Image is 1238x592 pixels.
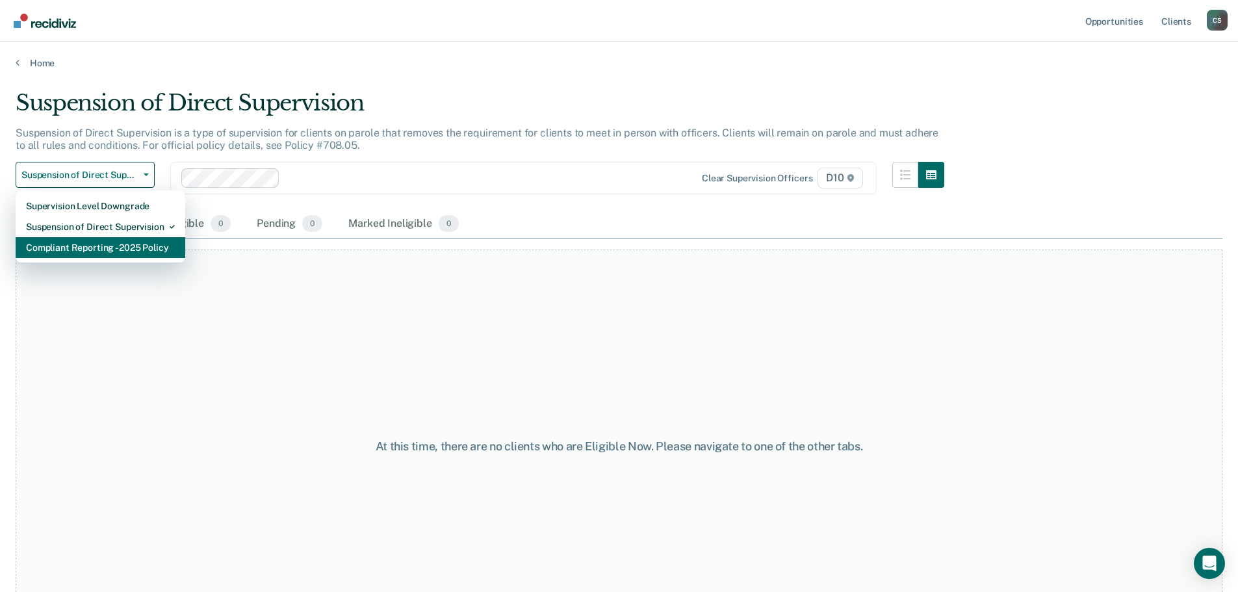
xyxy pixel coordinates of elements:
[1207,10,1228,31] div: C S
[16,90,944,127] div: Suspension of Direct Supervision
[1207,10,1228,31] button: Profile dropdown button
[254,210,325,238] div: Pending0
[16,57,1222,69] a: Home
[318,439,921,454] div: At this time, there are no clients who are Eligible Now. Please navigate to one of the other tabs.
[16,162,155,188] button: Suspension of Direct Supervision
[346,210,461,238] div: Marked Ineligible0
[1194,548,1225,579] div: Open Intercom Messenger
[26,216,175,237] div: Suspension of Direct Supervision
[26,196,175,216] div: Supervision Level Downgrade
[439,215,459,232] span: 0
[16,127,938,151] p: Suspension of Direct Supervision is a type of supervision for clients on parole that removes the ...
[818,168,862,188] span: D10
[26,237,175,258] div: Compliant Reporting - 2025 Policy
[302,215,322,232] span: 0
[211,215,231,232] span: 0
[14,14,76,28] img: Recidiviz
[702,173,812,184] div: Clear supervision officers
[21,170,138,181] span: Suspension of Direct Supervision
